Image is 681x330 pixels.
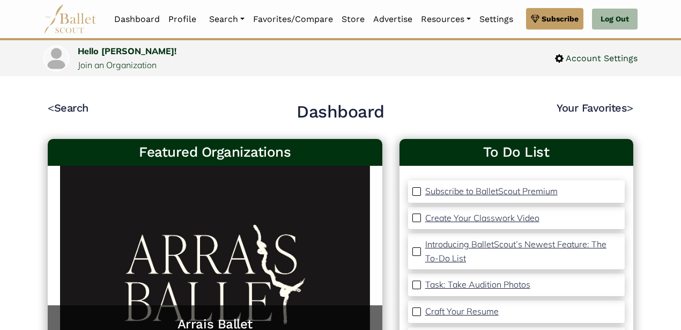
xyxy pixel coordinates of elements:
[555,52,638,65] a: Account Settings
[425,306,499,317] p: Craft Your Resume
[425,305,499,319] a: Craft Your Resume
[164,8,201,31] a: Profile
[110,8,164,31] a: Dashboard
[48,101,88,114] a: <Search
[78,60,157,70] a: Join an Organization
[297,101,384,123] h2: Dashboard
[425,239,606,263] p: Introducing BalletScout’s Newest Feature: The To-Do List
[592,9,638,30] a: Log Out
[249,8,337,31] a: Favorites/Compare
[425,185,558,199] a: Subscribe to BalletScout Premium
[425,212,539,223] p: Create Your Classwork Video
[48,101,54,114] code: <
[78,46,176,56] a: Hello [PERSON_NAME]!
[475,8,517,31] a: Settings
[564,52,638,65] span: Account Settings
[627,101,633,114] code: >
[56,143,374,162] h3: Featured Organizations
[425,186,558,196] p: Subscribe to BalletScout Premium
[337,8,369,31] a: Store
[526,8,583,30] a: Subscribe
[531,13,539,25] img: gem.svg
[425,211,539,225] a: Create Your Classwork Video
[205,8,249,31] a: Search
[425,279,530,290] p: Task: Take Audition Photos
[425,278,530,292] a: Task: Take Audition Photos
[542,13,579,25] span: Subscribe
[369,8,417,31] a: Advertise
[45,47,68,70] img: profile picture
[425,238,620,265] a: Introducing BalletScout’s Newest Feature: The To-Do List
[408,143,625,162] a: To Do List
[557,101,633,114] a: Your Favorites
[417,8,475,31] a: Resources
